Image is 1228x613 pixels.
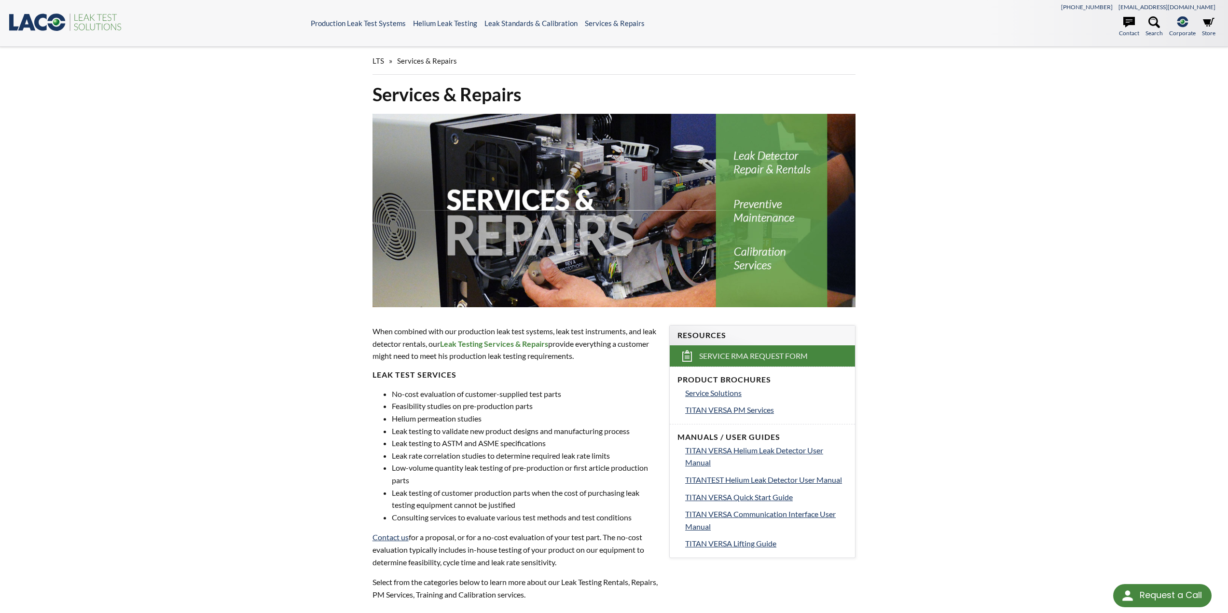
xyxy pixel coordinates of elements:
a: Contact us [373,532,409,542]
span: Service Solutions [685,388,742,397]
span: LTS [373,56,384,65]
p: When combined with our production leak test systems, leak test instruments, and leak detector ren... [373,325,658,362]
a: [PHONE_NUMBER] [1061,3,1113,11]
h4: Leak Test Services [373,370,658,380]
div: Request a Call [1140,584,1202,606]
span: TITAN VERSA PM Services [685,405,774,414]
li: Leak rate correlation studies to determine required leak rate limits [392,450,658,462]
h4: Manuals / User Guides [677,432,847,442]
span: Corporate [1169,28,1196,38]
p: Select from the categories below to learn more about our Leak Testing Rentals, Repairs, PM Servic... [373,576,658,600]
a: Service RMA Request Form [670,345,855,367]
a: TITANTEST Helium Leak Detector User Manual [685,474,847,486]
li: Leak testing of customer production parts when the cost of purchasing leak testing equipment cann... [392,487,658,511]
span: Services & Repairs [397,56,457,65]
span: Service RMA Request Form [699,351,808,361]
a: TITAN VERSA Lifting Guide [685,537,847,550]
div: » [373,47,856,75]
a: Helium Leak Testing [413,19,477,27]
li: No-cost evaluation of customer-supplied test parts [392,388,658,400]
li: Consulting services to evaluate various test methods and test conditions [392,511,658,524]
a: Store [1202,16,1215,38]
a: Contact [1119,16,1139,38]
div: Request a Call [1113,584,1212,607]
h4: Resources [677,330,847,341]
a: TITAN VERSA Helium Leak Detector User Manual [685,444,847,469]
li: Helium permeation studies [392,412,658,425]
strong: Leak Testing Services & Repairs [440,339,548,348]
a: Search [1145,16,1163,38]
p: for a proposal, or for a no-cost evaluation of your test part. The no-cost evaluation typically i... [373,531,658,568]
li: Leak testing to validate new product designs and manufacturing process [392,425,658,437]
a: Leak Standards & Calibration [484,19,578,27]
a: Services & Repairs [585,19,645,27]
a: TITAN VERSA PM Services [685,404,847,416]
img: round button [1120,588,1135,603]
span: TITAN VERSA Quick Start Guide [685,492,793,502]
li: Leak testing to ASTM and ASME specifications [392,437,658,450]
span: TITAN VERSA Communication Interface User Manual [685,509,836,531]
span: TITANTEST Helium Leak Detector User Manual [685,475,842,484]
img: Service & Repairs header [373,114,856,307]
li: Low-volume quantity leak testing of pre-production or first article production parts [392,462,658,486]
h1: Services & Repairs [373,82,856,106]
li: Feasibility studies on pre-production parts [392,400,658,412]
span: TITAN VERSA Lifting Guide [685,539,776,548]
h4: Product Brochures [677,375,847,385]
a: TITAN VERSA Communication Interface User Manual [685,508,847,532]
span: TITAN VERSA Helium Leak Detector User Manual [685,446,823,467]
a: Production Leak Test Systems [311,19,406,27]
a: [EMAIL_ADDRESS][DOMAIN_NAME] [1118,3,1215,11]
a: Service Solutions [685,387,847,399]
a: TITAN VERSA Quick Start Guide [685,491,847,504]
